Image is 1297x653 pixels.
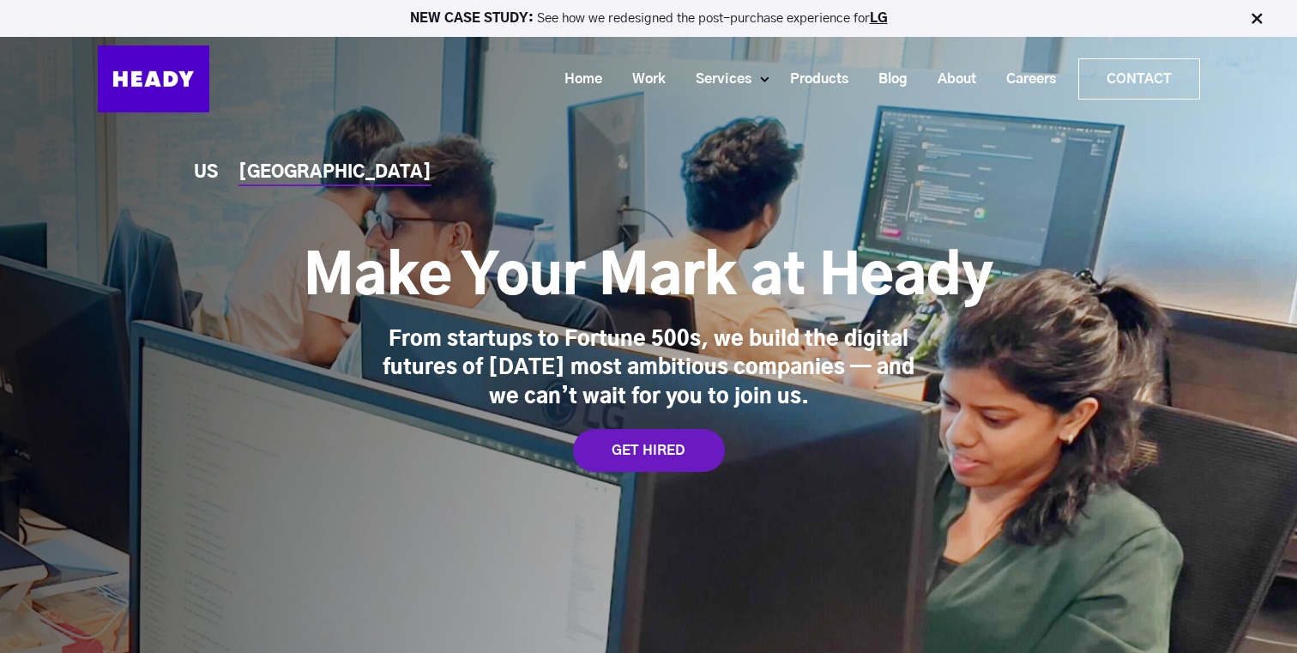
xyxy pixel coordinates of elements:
[985,63,1065,95] a: Careers
[543,63,611,95] a: Home
[410,12,537,25] strong: NEW CASE STUDY:
[870,12,888,25] a: LG
[226,58,1200,100] div: Navigation Menu
[194,164,218,182] a: US
[383,326,914,413] div: From startups to Fortune 500s, we build the digital futures of [DATE] most ambitious companies — ...
[98,45,209,112] img: Heady_Logo_Web-01 (1)
[8,12,1289,25] p: See how we redesigned the post-purchase experience for
[857,63,916,95] a: Blog
[611,63,674,95] a: Work
[238,164,431,182] a: [GEOGRAPHIC_DATA]
[769,63,857,95] a: Products
[304,244,993,312] h1: Make Your Mark at Heady
[916,63,985,95] a: About
[1079,59,1199,99] a: Contact
[674,63,760,95] a: Services
[573,429,725,472] a: GET HIRED
[1248,10,1265,27] img: Close Bar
